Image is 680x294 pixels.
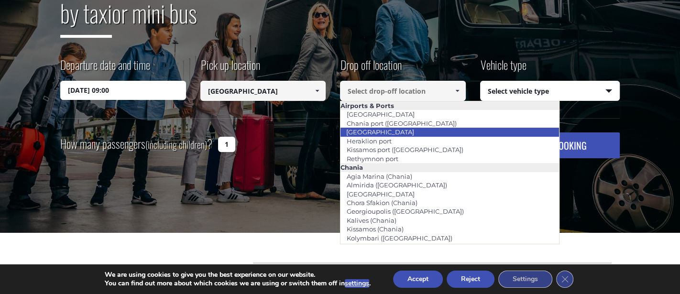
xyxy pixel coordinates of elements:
[309,81,325,101] a: Show All Items
[200,81,326,101] input: Select pickup location
[345,279,369,288] button: settings
[481,81,620,101] span: Select vehicle type
[340,143,470,156] a: Kissamos port ([GEOGRAPHIC_DATA])
[340,170,418,183] a: Agia Marina (Chania)
[145,137,207,152] small: (including children)
[340,163,559,172] li: Chania
[449,81,465,101] a: Show All Items
[253,262,612,283] div: [GEOGRAPHIC_DATA]
[340,196,424,209] a: Chora Sfakion (Chania)
[498,271,552,288] button: Settings
[556,271,573,288] button: Close GDPR Cookie Banner
[340,205,470,218] a: Georgioupolis ([GEOGRAPHIC_DATA])
[340,214,403,227] a: Kalives (Chania)
[105,279,371,288] p: You can find out more about which cookies we are using or switch them off in .
[60,132,212,156] label: How many passengers ?
[340,152,405,165] a: Rethymnon port
[60,56,150,81] label: Departure date and time
[340,117,463,130] a: Chania port ([GEOGRAPHIC_DATA])
[340,231,459,245] a: Kolymbari ([GEOGRAPHIC_DATA])
[105,271,371,279] p: We are using cookies to give you the best experience on our website.
[340,81,466,101] input: Select drop-off location
[200,56,260,81] label: Pick up location
[340,125,420,139] a: [GEOGRAPHIC_DATA]
[340,101,559,110] li: Airports & Ports
[340,222,410,236] a: Kissamos (Chania)
[393,271,443,288] button: Accept
[340,178,453,192] a: Almirida ([GEOGRAPHIC_DATA])
[480,56,526,81] label: Vehicle type
[340,134,398,148] a: Heraklion port
[340,108,421,121] a: [GEOGRAPHIC_DATA]
[447,271,494,288] button: Reject
[340,187,421,201] a: [GEOGRAPHIC_DATA]
[340,56,402,81] label: Drop off location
